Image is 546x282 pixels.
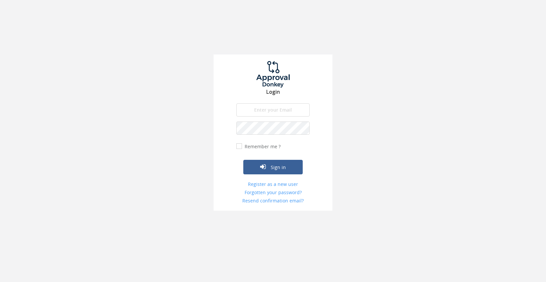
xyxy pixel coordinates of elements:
[248,61,298,88] img: logo.png
[236,181,310,188] a: Register as a new user
[243,143,281,150] label: Remember me ?
[236,103,310,117] input: Enter your Email
[236,189,310,196] a: Forgotten your password?
[243,160,303,174] button: Sign in
[214,89,332,95] h3: Login
[236,197,310,204] a: Resend confirmation email?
